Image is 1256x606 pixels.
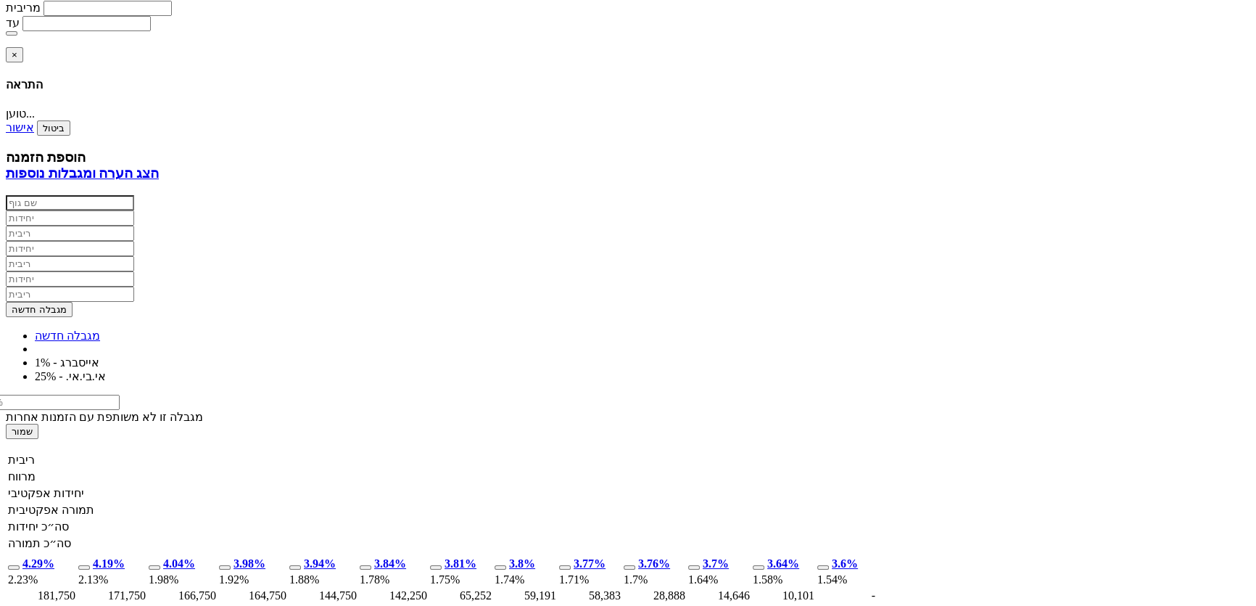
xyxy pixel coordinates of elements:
a: 3.76% [638,557,670,570]
td: יחידות אפקטיבי [289,589,358,603]
button: Close [6,47,23,62]
input: שם גוף [6,195,134,210]
a: אייסברג - 1% [35,356,99,369]
a: 3.8% [509,557,535,570]
input: ריבית [6,256,134,271]
td: מרווח [429,573,492,587]
td: מרווח [7,469,95,484]
td: יחידות אפקטיבי [7,486,95,501]
td: יחידות אפקטיבי [218,589,287,603]
td: מרווח [558,573,621,587]
td: יחידות אפקטיבי [78,589,146,603]
span: × [12,49,17,60]
label: מריבית [6,1,41,14]
a: 3.7% [703,557,729,570]
a: 3.77% [574,557,606,570]
td: מרווח [623,573,686,587]
td: מרווח [289,573,358,587]
td: יחידות אפקטיבי [558,589,621,603]
input: יחידות [6,271,134,287]
input: יחידות [6,241,134,256]
td: יחידות אפקטיבי [687,589,751,603]
a: 4.19% [93,557,125,570]
a: 3.81% [445,557,476,570]
td: יחידות אפקטיבי [752,589,815,603]
td: מרווח [218,573,287,587]
td: יחידות אפקטיבי [429,589,492,603]
td: ריבית [7,452,95,467]
a: 3.94% [304,557,336,570]
label: מגבלה זו לא משותפת עם הזמנות אחרות [6,411,203,423]
td: מרווח [817,573,876,587]
a: 4.04% [163,557,195,570]
button: ביטול [37,120,70,136]
td: סה״כ תמורה [7,536,95,551]
label: עד [6,17,20,29]
a: 3.6% [832,557,858,570]
td: מרווח [359,573,428,587]
a: 4.29% [22,557,54,570]
a: 3.84% [374,557,406,570]
td: מרווח [7,573,76,587]
a: אי.בי.אי. - 25% [35,370,106,382]
td: מרווח [687,573,751,587]
td: יחידות אפקטיבי [148,589,217,603]
td: מרווח [494,573,557,587]
a: הצג הערה ומגבלות נוספות [6,165,159,181]
td: סה״כ יחידות [7,519,95,534]
label: הוספת הזמנה [6,150,86,165]
button: מגבלה חדשה [6,302,73,317]
td: יחידות אפקטיבי [7,589,76,603]
input: ריבית [6,287,134,302]
input: ריבית [6,226,134,241]
td: יחידות אפקטיבי [623,589,686,603]
button: שמור [6,424,38,439]
td: מרווח [78,573,146,587]
td: מרווח [148,573,217,587]
td: יחידות אפקטיבי [494,589,557,603]
a: 3.98% [234,557,265,570]
a: 3.64% [767,557,799,570]
td: תמורה אפקטיבית [7,502,95,517]
h4: התראה [6,78,1250,91]
input: יחידות [6,210,134,226]
a: מגבלה חדשה [35,329,100,342]
a: אישור [6,121,34,134]
td: יחידות אפקטיבי [359,589,428,603]
td: מרווח [752,573,815,587]
td: יחידות אפקטיבי [817,589,876,603]
div: טוען... [6,107,1250,120]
